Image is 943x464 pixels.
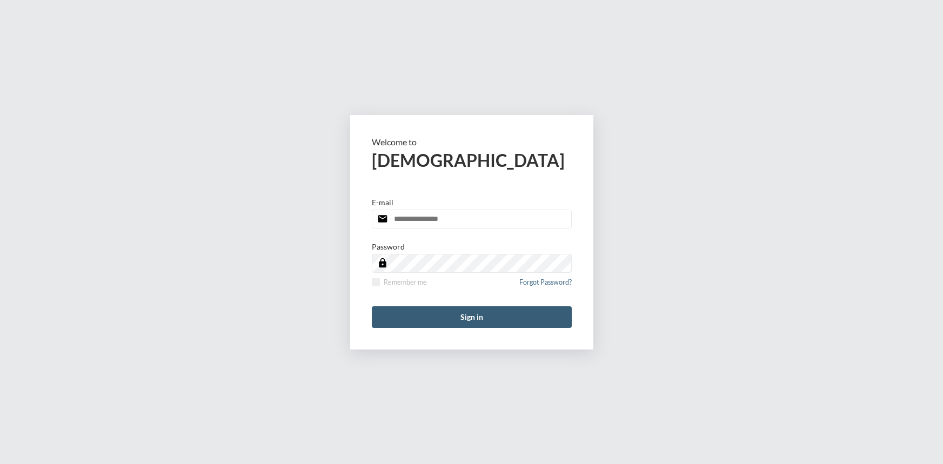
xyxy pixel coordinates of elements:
p: Welcome to [372,137,572,147]
button: Sign in [372,306,572,328]
p: Password [372,242,405,251]
label: Remember me [372,278,427,286]
a: Forgot Password? [519,278,572,293]
h2: [DEMOGRAPHIC_DATA] [372,150,572,171]
p: E-mail [372,198,393,207]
